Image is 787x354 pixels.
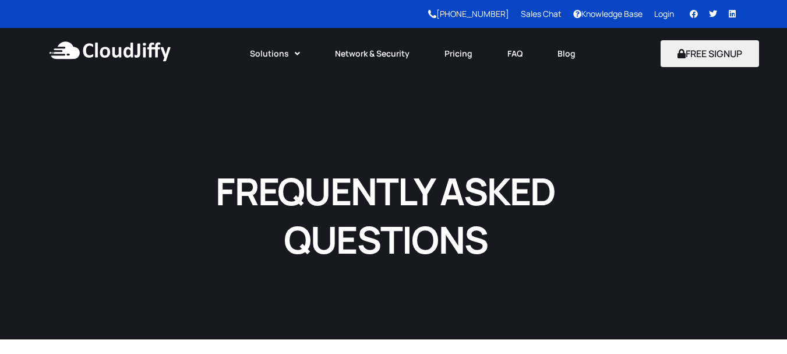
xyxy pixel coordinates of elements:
[661,40,759,67] button: FREE SIGNUP
[317,41,427,66] a: Network & Security
[490,41,540,66] a: FAQ
[661,47,759,60] a: FREE SIGNUP
[195,167,577,264] h1: FREQUENTLY ASKED QUESTIONS
[521,8,562,19] a: Sales Chat
[540,41,593,66] a: Blog
[427,41,490,66] a: Pricing
[573,8,643,19] a: Knowledge Base
[232,41,317,66] a: Solutions
[428,8,509,19] a: [PHONE_NUMBER]
[654,8,674,19] a: Login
